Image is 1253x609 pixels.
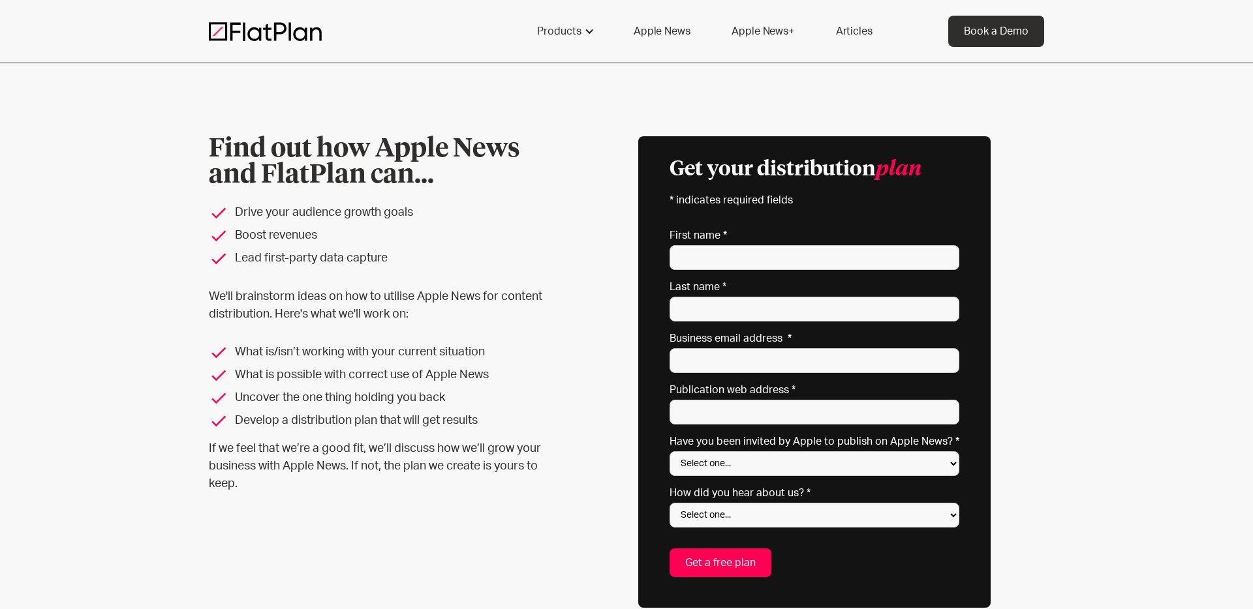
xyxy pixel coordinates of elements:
li: Uncover the one thing holding you back [209,389,553,407]
label: First name * [670,229,959,242]
form: Demo form [670,157,959,577]
em: plan [876,159,921,180]
li: What is/isn’t working with your current situation [209,344,553,361]
h1: Find out how Apple News and FlatPlan can... [209,136,553,188]
a: Apple News+ [716,16,809,47]
label: Publication web address * [670,383,959,396]
a: Book a Demo [948,16,1044,47]
li: Lead first-party data capture [209,250,553,267]
div: Products [521,16,608,47]
div: Book a Demo [964,23,1029,39]
h3: Get your distribution [670,157,959,182]
label: Have you been invited by Apple to publish on Apple News? * [670,435,959,448]
input: Get a free plan [670,548,771,577]
label: Business email address * [670,332,959,345]
li: What is possible with correct use of Apple News [209,366,553,384]
li: Develop a distribution plan that will get results [209,412,553,430]
li: Boost revenues [209,227,553,245]
li: Drive your audience growth goals [209,204,553,222]
a: Apple News [618,16,705,47]
div: Products [537,23,581,39]
label: How did you hear about us? * [670,486,959,499]
a: Articles [820,16,888,47]
p: ‍We'll brainstorm ideas on how to utilise Apple News for content distribution. Here's what we'll ... [209,288,553,341]
p: If we feel that we’re a good fit, we’ll discuss how we’ll grow your business with Apple News. If ... [209,440,553,493]
strong: * indicates required fields [670,195,793,205]
label: Last name * [670,280,959,293]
